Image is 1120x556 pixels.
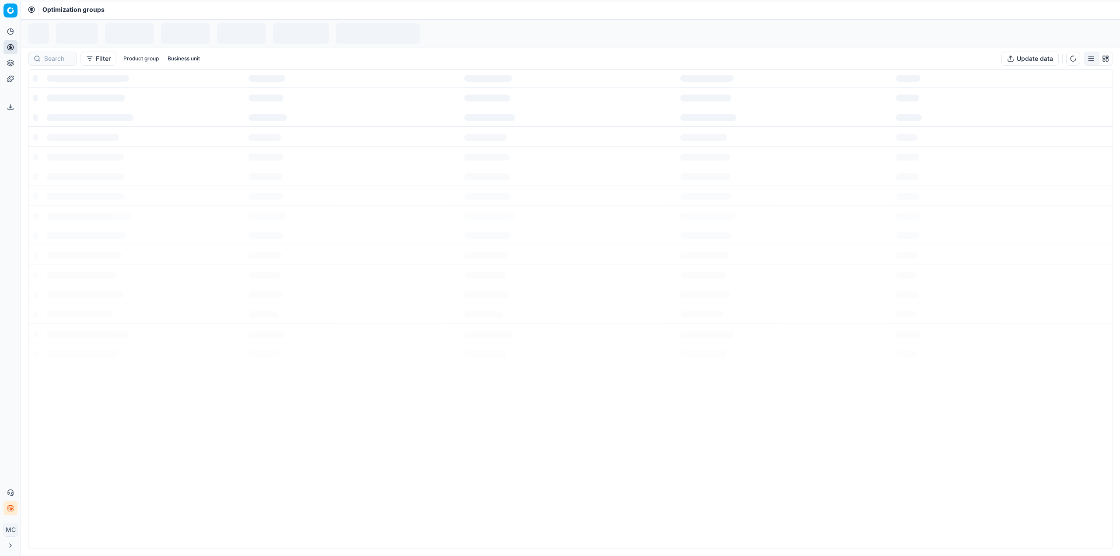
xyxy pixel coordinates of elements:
[42,5,105,14] span: Optimization groups
[44,54,71,63] input: Search
[80,52,116,66] button: Filter
[1001,52,1059,66] button: Update data
[120,53,162,64] button: Product group
[3,523,17,537] button: MC
[4,523,17,536] span: MC
[164,53,203,64] button: Business unit
[42,5,105,14] nav: breadcrumb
